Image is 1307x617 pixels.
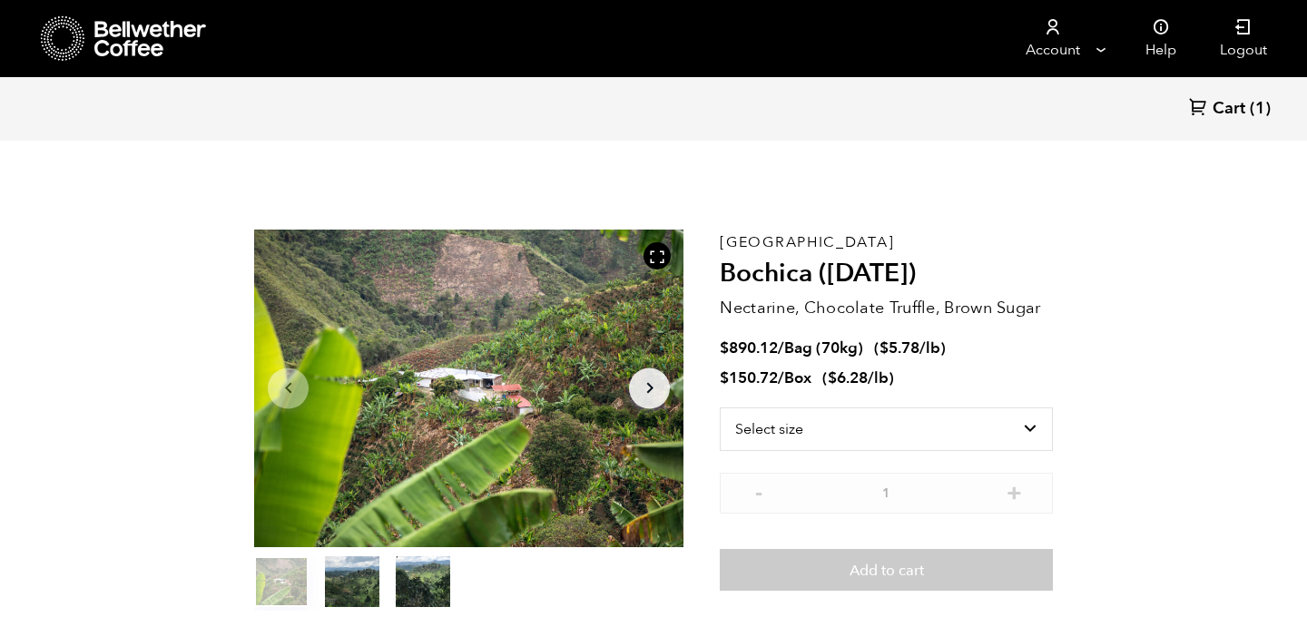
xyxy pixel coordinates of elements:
button: + [1003,482,1026,500]
span: / [778,367,784,388]
span: ( ) [822,367,894,388]
span: $ [880,338,889,358]
a: Cart (1) [1189,97,1271,122]
bdi: 6.28 [828,367,868,388]
span: $ [828,367,837,388]
span: Bag (70kg) [784,338,863,358]
span: ( ) [874,338,946,358]
bdi: 5.78 [880,338,919,358]
span: Cart [1213,98,1245,120]
span: Box [784,367,811,388]
span: / [778,338,784,358]
bdi: 890.12 [720,338,778,358]
span: $ [720,367,729,388]
button: - [747,482,770,500]
p: Nectarine, Chocolate Truffle, Brown Sugar [720,296,1053,320]
span: /lb [919,338,940,358]
span: $ [720,338,729,358]
button: Add to cart [720,549,1053,591]
h2: Bochica ([DATE]) [720,259,1053,289]
span: /lb [868,367,889,388]
span: (1) [1250,98,1271,120]
bdi: 150.72 [720,367,778,388]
